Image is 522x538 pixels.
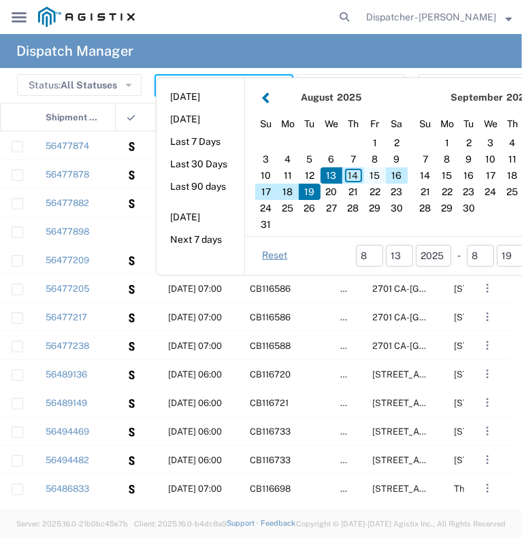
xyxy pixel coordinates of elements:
div: 10 [255,167,277,184]
div: Tuesday [299,114,321,135]
div: 18 [277,184,299,200]
input: yyyy [416,245,451,267]
span: CB116586 [250,312,291,322]
a: Feedback [261,519,295,527]
button: [DATE] [157,207,244,228]
span: . . . [487,423,489,439]
button: ... [478,307,497,326]
span: CB116733 [250,455,291,465]
span: . . . [487,452,489,468]
span: Server: 2025.16.0-21b0bc45e7b [16,520,128,528]
div: 30 [386,200,408,216]
div: 30 [458,200,480,216]
div: 3 [255,151,277,167]
div: Monday [277,114,299,135]
span: 08/13/2025, 07:00 [168,284,222,294]
div: 2 [458,135,480,151]
div: 17 [255,184,277,200]
span: 08/14/2025, 07:00 [168,484,222,494]
a: 56494482 [46,455,89,465]
a: 56489149 [46,398,87,408]
div: 8 [364,151,386,167]
span: 08/13/2025, 07:00 [168,312,222,322]
div: 15 [436,167,458,184]
span: CB116733 [250,426,291,437]
strong: September [451,92,503,103]
div: 29 [436,200,458,216]
div: 17 [480,167,502,184]
span: . . . [487,337,489,354]
span: 08/14/2025, 06:00 [168,369,222,380]
div: 16 [386,167,408,184]
span: . . . [487,280,489,297]
div: 22 [364,184,386,200]
div: 15 [364,167,386,184]
span: . . . [487,480,489,497]
a: 56477238 [46,341,89,351]
span: false [340,455,361,465]
a: 56477205 [46,284,89,294]
div: 25 [277,200,299,216]
input: mm [467,245,494,267]
a: 56477882 [46,198,89,208]
strong: August [301,92,334,103]
span: . . . [487,309,489,325]
span: 08/14/2025, 06:00 [168,455,222,465]
button: [DATE] [157,86,244,107]
div: 8 [436,151,458,167]
span: . . . [487,366,489,382]
a: 56477874 [46,141,89,151]
div: Sunday [414,114,436,135]
span: false [340,341,361,351]
div: 13 [321,167,342,184]
div: 19 [299,184,321,200]
div: Wednesday [321,114,342,135]
span: CB116720 [250,369,291,380]
div: 1 [364,135,386,151]
div: 21 [342,184,364,200]
div: 28 [414,200,436,216]
div: 9 [386,151,408,167]
div: Monday [436,114,458,135]
input: dd [386,245,413,267]
button: Last 30 Days [157,154,244,175]
span: false [340,426,361,437]
div: 22 [436,184,458,200]
button: Next 7 days [157,229,244,250]
span: Client: 2025.16.0-b4dc8a9 [134,520,227,528]
a: Support [227,519,261,527]
div: Saturday [386,114,408,135]
button: Dispatcher - [PERSON_NAME] [365,9,512,25]
span: - [457,248,461,263]
div: 21 [414,184,436,200]
img: logo [38,7,135,27]
span: 08/13/2025, 07:00 [168,341,222,351]
span: false [340,284,361,294]
span: false [340,369,361,380]
button: ... [478,479,497,498]
span: CB116721 [250,398,289,408]
div: 10 [480,151,502,167]
span: CB116588 [250,341,291,351]
button: ... [478,422,497,441]
input: mm [356,245,383,267]
span: CB116698 [250,484,291,494]
span: false [340,398,361,408]
button: Saved Searches [297,74,404,96]
button: Last 90 days [157,176,244,197]
a: 56477878 [46,169,89,180]
button: ... [478,279,497,298]
span: Dispatcher - Cameron Bowman [366,10,496,24]
button: Last 7 Days [157,131,244,152]
div: 26 [299,200,321,216]
div: 14 [414,167,436,184]
div: Wednesday [480,114,502,135]
span: 08/14/2025, 06:00 [168,398,222,408]
div: 24 [480,184,502,200]
div: Tuesday [458,114,480,135]
div: 16 [458,167,480,184]
div: 12 [299,167,321,184]
a: 56489136 [46,369,87,380]
div: 7 [414,151,436,167]
div: 7 [342,151,364,167]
